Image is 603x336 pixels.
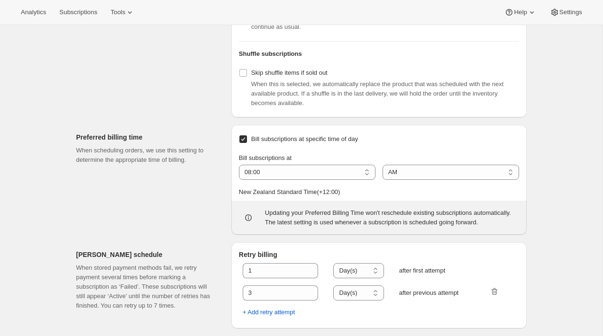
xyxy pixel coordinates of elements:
span: after first attempt [399,266,475,275]
span: after previous attempt [399,288,475,298]
button: Analytics [15,6,52,19]
button: Tools [105,6,140,19]
span: Analytics [21,9,46,16]
h2: Retry billing [239,250,519,259]
h2: Shuffle subscriptions [239,49,519,59]
span: Help [514,9,527,16]
p: Updating your Preferred Billing Time won't reschedule existing subscriptions automatically. The l... [265,208,519,227]
span: Tools [110,9,125,16]
button: Help [499,6,542,19]
h2: [PERSON_NAME] schedule [76,250,216,259]
button: Settings [544,6,588,19]
span: Subscriptions [59,9,97,16]
p: New Zealand Standard Time ( +12 : 00 ) [239,187,519,197]
button: + Add retry attempt [237,305,301,320]
span: Skip shuffle items if sold out [251,69,328,76]
span: + Add retry attempt [243,308,295,317]
span: Bill subscriptions at specific time of day [251,135,358,142]
p: When scheduling orders, we use this setting to determine the appropriate time of billing. [76,146,216,165]
p: When stored payment methods fail, we retry payment several times before marking a subscription as... [76,263,216,310]
span: Settings [559,9,582,16]
button: Subscriptions [54,6,103,19]
span: When this is selected, we automatically replace the product that was scheduled with the next avai... [251,80,504,106]
span: Bill subscriptions at [239,154,292,161]
h2: Preferred billing time [76,133,216,142]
